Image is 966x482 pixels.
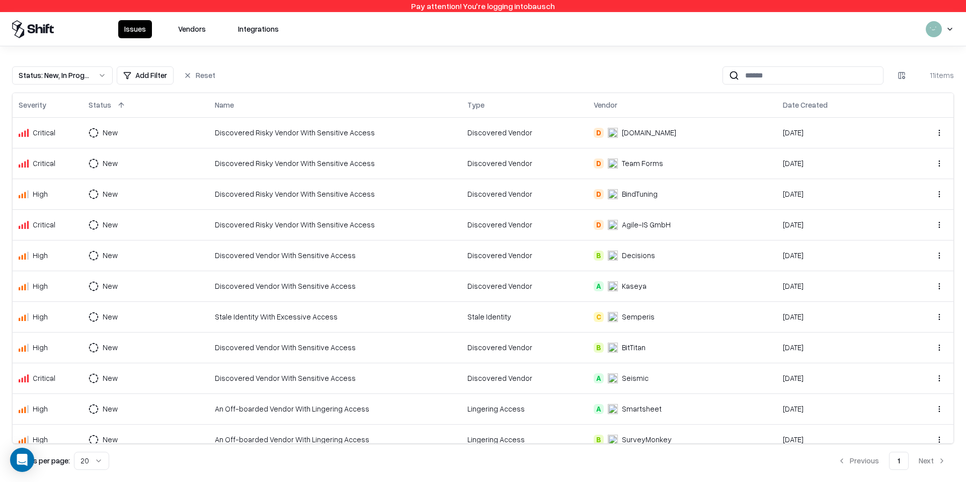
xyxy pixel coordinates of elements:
button: New [89,154,136,173]
div: A [594,404,604,414]
div: BindTuning [622,189,658,199]
div: Discovered Vendor [467,281,582,291]
div: [DATE] [783,342,897,353]
button: Issues [118,20,152,38]
img: Decisions [608,251,618,261]
div: Discovered Vendor With Sensitive Access [215,250,455,261]
div: Severity [19,100,46,110]
div: Critical [33,127,55,138]
div: A [594,373,604,383]
img: BitTitan [608,343,618,353]
div: Lingering Access [467,404,582,414]
div: Agile-IS GmbH [622,219,671,230]
button: New [89,339,136,357]
div: Seismic [622,373,649,383]
div: New [103,158,118,169]
button: 1 [889,452,909,470]
div: High [33,281,48,291]
div: An Off-boarded Vendor With Lingering Access [215,404,455,414]
div: Discovered Vendor [467,158,582,169]
div: Discovered Vendor [467,342,582,353]
div: Discovered Vendor [467,250,582,261]
div: Decisions [622,250,655,261]
div: Status [89,100,111,110]
div: Kaseya [622,281,647,291]
div: [DATE] [783,189,897,199]
div: New [103,189,118,199]
div: [DATE] [783,281,897,291]
button: New [89,400,136,418]
div: New [103,373,118,383]
div: Open Intercom Messenger [10,448,34,472]
div: Name [215,100,234,110]
img: Team Forms [608,158,618,169]
div: Discovered Risky Vendor With Sensitive Access [215,189,455,199]
div: Discovered Vendor With Sensitive Access [215,342,455,353]
div: Smartsheet [622,404,662,414]
div: New [103,127,118,138]
div: High [33,311,48,322]
div: High [33,404,48,414]
div: Vendor [594,100,617,110]
div: D [594,220,604,230]
div: D [594,158,604,169]
div: [DATE] [783,404,897,414]
div: [DATE] [783,373,897,383]
div: New [103,404,118,414]
div: Stale Identity With Excessive Access [215,311,455,322]
button: New [89,124,136,142]
button: New [89,308,136,326]
div: New [103,434,118,445]
div: Lingering Access [467,434,582,445]
div: A [594,281,604,291]
div: Discovered Vendor With Sensitive Access [215,373,455,383]
div: An Off-boarded Vendor With Lingering Access [215,434,455,445]
div: [DATE] [783,311,897,322]
button: New [89,216,136,234]
div: Critical [33,158,55,169]
p: Results per page: [12,455,70,466]
div: Critical [33,373,55,383]
div: Semperis [622,311,655,322]
div: Discovered Vendor [467,219,582,230]
button: New [89,369,136,387]
img: Seismic [608,373,618,383]
div: Type [467,100,485,110]
div: New [103,219,118,230]
div: B [594,343,604,353]
button: New [89,185,136,203]
div: New [103,250,118,261]
button: Integrations [232,20,285,38]
div: New [103,311,118,322]
img: Agile-IS GmbH [608,220,618,230]
div: C [594,312,604,322]
img: SurveyMonkey [608,435,618,445]
div: D [594,128,604,138]
div: [DATE] [783,250,897,261]
div: Status : New, In Progress [19,70,90,81]
div: Critical [33,219,55,230]
div: [DATE] [783,434,897,445]
div: BitTitan [622,342,646,353]
div: Team Forms [622,158,663,169]
div: High [33,250,48,261]
div: [DOMAIN_NAME] [622,127,676,138]
div: Discovered Vendor [467,373,582,383]
div: B [594,435,604,445]
div: B [594,251,604,261]
button: New [89,277,136,295]
div: Discovered Risky Vendor With Sensitive Access [215,158,455,169]
div: New [103,281,118,291]
button: New [89,431,136,449]
div: Discovered Vendor [467,127,582,138]
button: New [89,247,136,265]
img: Semperis [608,312,618,322]
nav: pagination [830,452,954,470]
div: New [103,342,118,353]
div: Date Created [783,100,828,110]
img: Draw.io [608,128,618,138]
button: Reset [178,66,221,85]
div: D [594,189,604,199]
img: Kaseya [608,281,618,291]
div: High [33,189,48,199]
